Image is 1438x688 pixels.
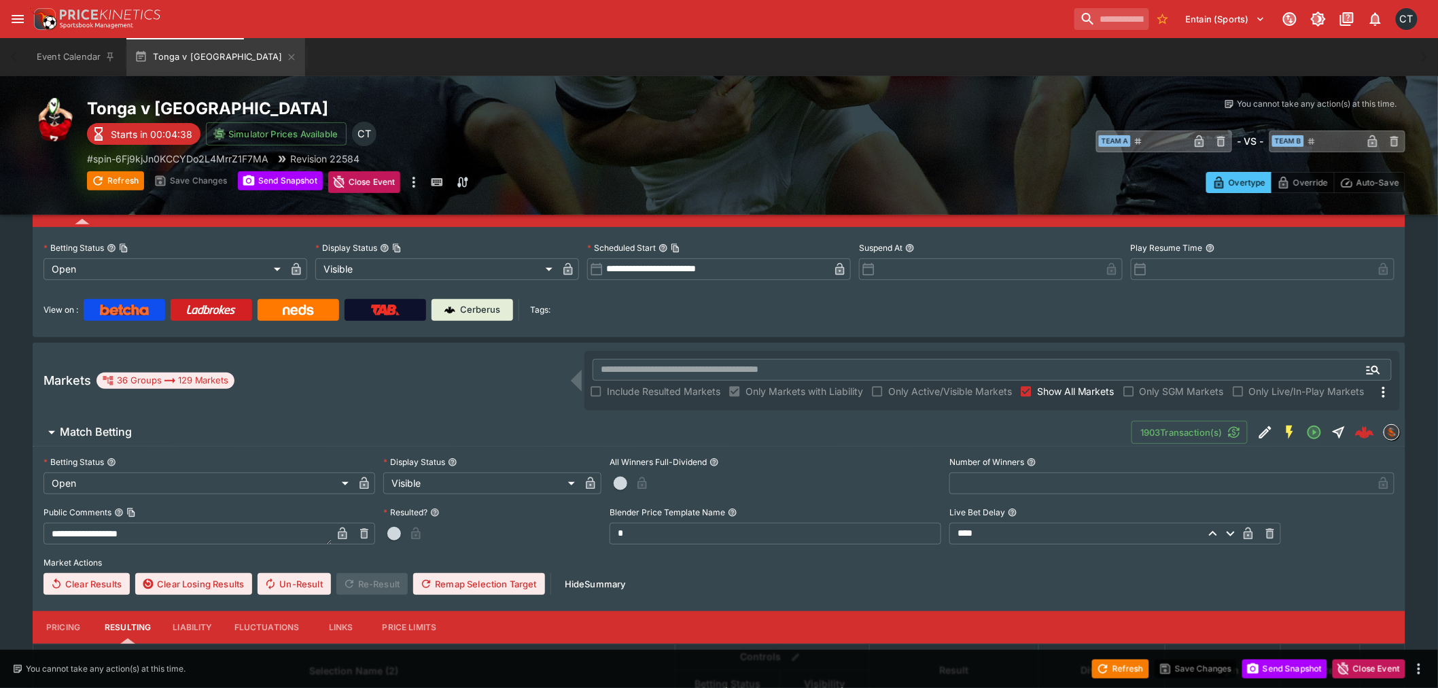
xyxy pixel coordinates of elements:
[30,5,57,33] img: PriceKinetics Logo
[60,22,133,29] img: Sportsbook Management
[1253,420,1278,445] button: Edit Detail
[328,171,401,193] button: Close Event
[380,243,389,253] button: Display StatusCopy To Clipboard
[43,553,1395,573] label: Market Actions
[1074,8,1149,30] input: search
[1384,424,1400,441] div: sportingsolutions
[107,458,116,467] button: Betting Status
[315,258,557,280] div: Visible
[1375,384,1392,400] svg: More
[671,243,680,253] button: Copy To Clipboard
[258,573,330,595] button: Un-Result
[1132,421,1248,444] button: 1903Transaction(s)
[1411,661,1427,677] button: more
[224,611,311,644] button: Fluctuations
[94,611,162,644] button: Resulting
[728,508,737,517] button: Blender Price Template Name
[33,419,1132,446] button: Match Betting
[119,243,128,253] button: Copy To Clipboard
[610,506,725,518] p: Blender Price Template Name
[43,258,285,280] div: Open
[1396,8,1418,30] div: Cameron Tarver
[1363,7,1388,31] button: Notifications
[5,7,30,31] button: open drawer
[1278,420,1302,445] button: SGM Enabled
[100,305,149,315] img: Betcha
[1206,172,1405,193] div: Start From
[448,458,457,467] button: Display Status
[107,243,116,253] button: Betting StatusCopy To Clipboard
[126,508,136,517] button: Copy To Clipboard
[311,611,372,644] button: Links
[1092,659,1149,678] button: Refresh
[1238,134,1264,148] h6: - VS -
[905,243,915,253] button: Suspend At
[43,506,111,518] p: Public Comments
[1333,659,1405,678] button: Close Event
[676,644,870,670] th: Controls
[1206,172,1272,193] button: Overtype
[1355,423,1374,442] div: 11856c4b-98a9-40dc-b2e0-760a9b2c82e9
[43,472,353,494] div: Open
[43,299,78,321] label: View on :
[1027,458,1036,467] button: Number of Winners
[352,122,376,146] div: Cameron Tarver
[371,305,400,315] img: TabNZ
[1392,4,1422,34] button: Cameron Tarver
[406,171,422,193] button: more
[1327,420,1351,445] button: Straight
[1384,425,1399,440] img: sportingsolutions
[1206,243,1215,253] button: Play Resume Time
[430,508,440,517] button: Resulted?
[114,508,124,517] button: Public CommentsCopy To Clipboard
[135,573,252,595] button: Clear Losing Results
[29,38,124,76] button: Event Calendar
[87,98,746,119] h2: Copy To Clipboard
[787,649,805,666] button: Bulk edit
[1302,420,1327,445] button: Open
[43,242,104,254] p: Betting Status
[283,305,313,315] img: Neds
[392,243,402,253] button: Copy To Clipboard
[372,611,448,644] button: Price Limits
[1355,423,1374,442] img: logo-cerberus--red.svg
[557,573,634,595] button: HideSummary
[336,573,408,595] span: Re-Result
[33,611,94,644] button: Pricing
[1334,172,1405,193] button: Auto-Save
[413,573,545,595] button: Remap Selection Target
[1008,508,1017,517] button: Live Bet Delay
[1152,8,1174,30] button: No Bookmarks
[60,425,132,439] h6: Match Betting
[587,242,656,254] p: Scheduled Start
[1242,659,1327,678] button: Send Snapshot
[111,127,192,141] p: Starts in 00:04:38
[1351,419,1378,446] a: 11856c4b-98a9-40dc-b2e0-760a9b2c82e9
[1229,175,1265,190] p: Overtype
[1272,135,1304,147] span: Team B
[43,373,91,388] h5: Markets
[607,384,720,398] span: Include Resulted Markets
[1037,384,1115,398] span: Show All Markets
[859,242,902,254] p: Suspend At
[238,171,323,190] button: Send Snapshot
[1293,175,1328,190] p: Override
[43,573,130,595] button: Clear Results
[162,611,223,644] button: Liability
[888,384,1012,398] span: Only Active/Visible Markets
[1131,242,1203,254] p: Play Resume Time
[1306,424,1322,441] svg: Open
[709,458,719,467] button: All Winners Full-Dividend
[1306,7,1331,31] button: Toggle light/dark mode
[383,506,427,518] p: Resulted?
[1278,7,1302,31] button: Connected to PK
[1271,172,1334,193] button: Override
[530,299,550,321] label: Tags:
[1356,175,1399,190] p: Auto-Save
[126,38,305,76] button: Tonga v [GEOGRAPHIC_DATA]
[444,305,455,315] img: Cerberus
[1178,8,1274,30] button: Select Tenant
[87,152,268,166] p: Copy To Clipboard
[461,303,501,317] p: Cerberus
